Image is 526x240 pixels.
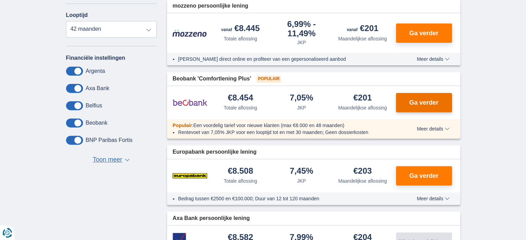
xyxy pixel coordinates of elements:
button: Meer details [412,126,454,132]
button: Ga verder [396,166,452,185]
span: Meer details [417,126,449,131]
label: BNP Paribas Fortis [86,137,133,143]
div: Totale aflossing [224,177,257,184]
button: Ga verder [396,93,452,112]
div: €201 [347,24,378,34]
span: Beobank 'Comfortlening Plus' [173,75,251,83]
div: €203 [353,167,372,176]
span: Populair [173,123,192,128]
div: JKP [297,177,306,184]
li: Bedrag tussen €2500 en €100.000; Duur van 12 tot 120 maanden [178,195,391,202]
div: 6,99% [274,20,330,38]
span: Toon meer [93,155,122,164]
div: €8.454 [228,94,253,103]
button: Ga verder [396,23,452,43]
div: Totale aflossing [224,35,257,42]
span: ▼ [125,159,130,161]
span: mozzeno persoonlijke lening [173,2,248,10]
button: Meer details [412,56,454,62]
div: €8.508 [228,167,253,176]
img: product.pl.alt Beobank [173,94,207,111]
button: Toon meer ▼ [91,155,132,165]
button: Meer details [412,196,454,201]
img: product.pl.alt Mozzeno [173,29,207,37]
li: [PERSON_NAME] direct online en profiteer van een gepersonaliseerd aanbod [178,56,391,63]
div: Totale aflossing [224,104,257,111]
label: Axa Bank [86,85,109,92]
div: Maandelijkse aflossing [338,177,387,184]
label: Beobank [86,120,108,126]
div: Maandelijkse aflossing [338,104,387,111]
div: 7,45% [290,167,313,176]
img: product.pl.alt Europabank [173,167,207,184]
div: : [167,122,397,129]
span: Europabank persoonlijke lening [173,148,257,156]
span: Ga verder [409,173,438,179]
span: Ga verder [409,99,438,106]
div: JKP [297,39,306,46]
span: Een voordelig tarief voor nieuwe klanten (max €8.000 en 48 maanden) [193,123,344,128]
label: Argenta [86,68,105,74]
div: Maandelijkse aflossing [338,35,387,42]
label: Looptijd [66,12,88,18]
span: Meer details [417,196,449,201]
span: Ga verder [409,30,438,36]
span: Populair [257,76,281,83]
label: Financiële instellingen [66,55,126,61]
div: JKP [297,104,306,111]
span: Axa Bank persoonlijke lening [173,214,250,222]
span: Meer details [417,57,449,61]
li: Rentevoet van 7,05% JKP voor een looptijd tot en met 30 maanden; Geen dossierkosten [178,129,391,136]
div: €201 [353,94,372,103]
div: €8.445 [221,24,260,34]
label: Belfius [86,103,102,109]
div: 7,05% [290,94,313,103]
